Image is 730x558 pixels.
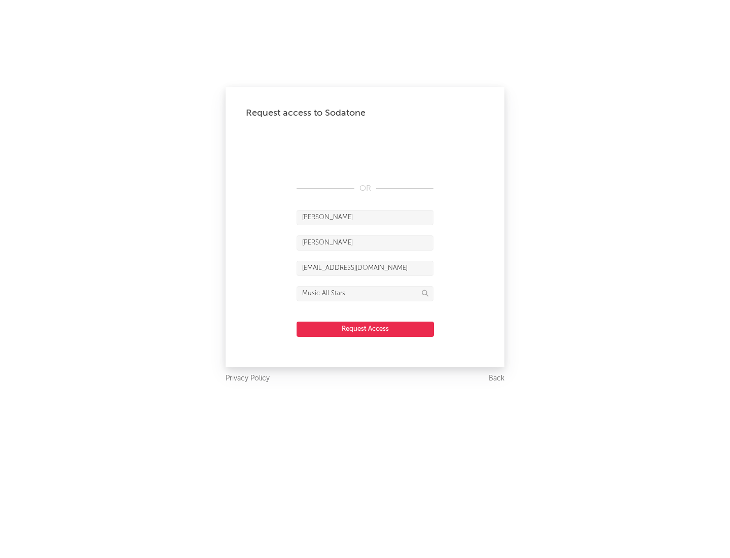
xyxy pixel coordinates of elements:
div: Request access to Sodatone [246,107,484,119]
input: Division [297,286,433,301]
a: Back [489,372,504,385]
a: Privacy Policy [226,372,270,385]
input: Email [297,261,433,276]
div: OR [297,183,433,195]
input: First Name [297,210,433,225]
input: Last Name [297,235,433,251]
button: Request Access [297,322,434,337]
